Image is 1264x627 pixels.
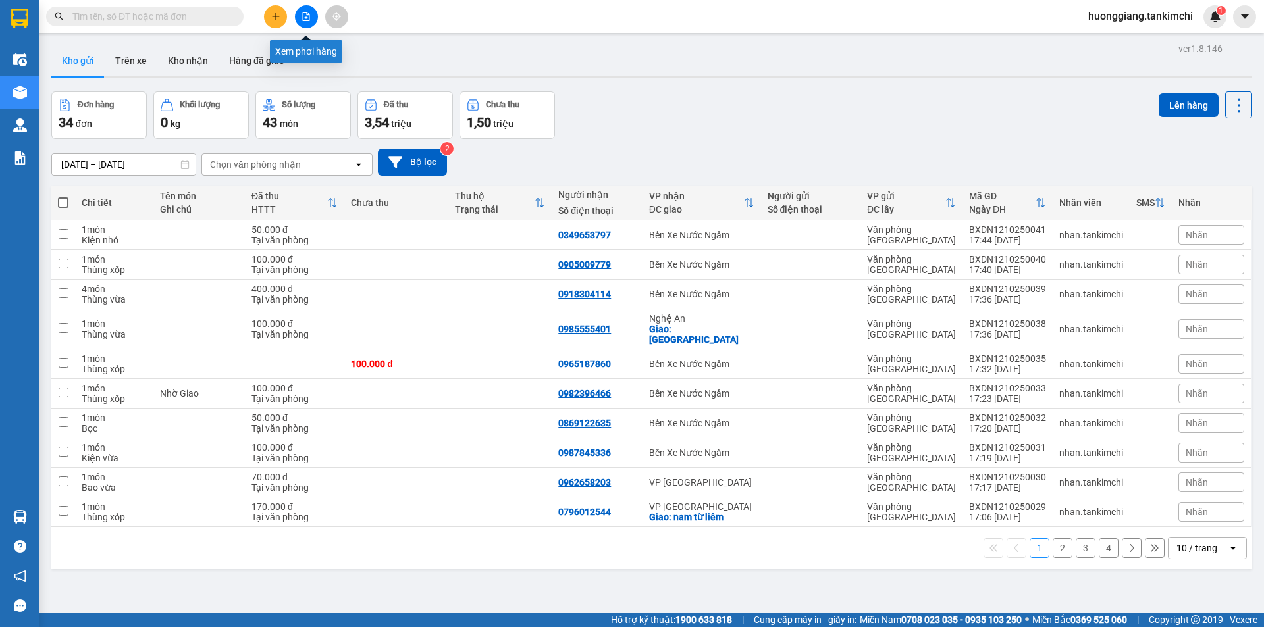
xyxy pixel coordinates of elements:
div: 1 món [82,224,147,235]
div: 4 món [82,284,147,294]
div: Văn phòng [GEOGRAPHIC_DATA] [867,284,956,305]
div: BXDN1210250029 [969,501,1046,512]
div: Số điện thoại [558,205,635,216]
span: Nhãn [1186,507,1208,517]
div: Ghi chú [160,204,238,214]
strong: 0369 525 060 [1070,614,1127,625]
div: BXDN1210250038 [969,318,1046,329]
span: triệu [493,118,513,129]
div: Chi tiết [82,197,147,208]
div: Số lượng [282,100,315,109]
button: Chưa thu1,50 triệu [460,91,555,139]
span: Miền Bắc [1032,613,1127,627]
th: Toggle SortBy [643,186,761,220]
span: caret-down [1239,11,1251,22]
div: 17:23 [DATE] [969,393,1046,404]
div: 10 / trang [1176,541,1217,555]
span: Nhãn [1186,230,1208,240]
div: HTTT [251,204,327,214]
svg: open [354,159,364,170]
div: Bến Xe Nước Ngầm [649,359,754,369]
div: 1 món [82,254,147,264]
div: Văn phòng [GEOGRAPHIC_DATA] [867,254,956,275]
div: ver 1.8.146 [1178,41,1223,56]
div: Tại văn phòng [251,235,338,245]
div: Thùng vừa [82,294,147,305]
div: nhan.tankimchi [1059,359,1123,369]
div: Chọn văn phòng nhận [210,158,301,171]
div: 0985555401 [558,324,611,334]
div: BXDN1210250030 [969,472,1046,482]
div: Đơn hàng [78,100,114,109]
span: question-circle [14,540,26,553]
button: Kho nhận [157,45,219,76]
div: Nghệ An [649,313,754,324]
span: 1,50 [467,114,491,130]
div: Tại văn phòng [251,482,338,493]
div: Thùng xốp [82,264,147,275]
div: Văn phòng [GEOGRAPHIC_DATA] [867,413,956,434]
div: Bến Xe Nước Ngầm [649,418,754,428]
button: 1 [1030,538,1049,558]
div: Số điện thoại [768,204,854,214]
span: | [1137,613,1139,627]
div: 70.000 đ [251,472,338,482]
span: plus [271,12,280,21]
div: nhan.tankimchi [1059,230,1123,240]
div: 0962658203 [558,477,611,488]
div: 170.000 đ [251,501,338,512]
div: BXDN1210250041 [969,224,1046,235]
div: 17:36 [DATE] [969,329,1046,339]
div: BXDN1210250039 [969,284,1046,294]
div: 17:44 [DATE] [969,235,1046,245]
div: 1 món [82,472,147,482]
div: Thu hộ [455,191,535,201]
div: 1 món [82,318,147,329]
button: Đơn hàng34đơn [51,91,147,139]
span: aim [332,12,341,21]
button: caret-down [1233,5,1256,28]
div: Xem phơi hàng [270,40,342,63]
div: 0349653797 [558,230,611,240]
div: Văn phòng [GEOGRAPHIC_DATA] [867,442,956,463]
img: warehouse-icon [13,510,27,524]
span: ⚪️ [1025,617,1029,622]
img: warehouse-icon [13,53,27,66]
span: Nhãn [1186,447,1208,458]
div: Nhân viên [1059,197,1123,208]
div: Thùng xốp [82,512,147,522]
div: 17:36 [DATE] [969,294,1046,305]
div: VP gửi [867,191,945,201]
div: 1 món [82,383,147,393]
div: Thùng vừa [82,329,147,339]
div: Người nhận [558,189,635,200]
img: solution-icon [13,151,27,165]
button: Khối lượng0kg [153,91,249,139]
div: nhan.tankimchi [1059,477,1123,488]
div: 100.000 đ [251,254,338,264]
div: Trạng thái [455,204,535,214]
span: Nhãn [1186,477,1208,488]
div: BXDN1210250031 [969,442,1046,453]
span: 34 [59,114,73,130]
div: 0905009779 [558,259,611,270]
div: 1 món [82,413,147,423]
div: 0982396466 [558,388,611,399]
div: 0869122635 [558,418,611,428]
strong: 0708 023 035 - 0935 103 250 [901,614,1022,625]
div: 17:17 [DATE] [969,482,1046,493]
div: Văn phòng [GEOGRAPHIC_DATA] [867,353,956,374]
button: Kho gửi [51,45,105,76]
span: Nhãn [1186,388,1208,399]
div: Văn phòng [GEOGRAPHIC_DATA] [867,472,956,493]
span: | [742,613,744,627]
div: 17:20 [DATE] [969,423,1046,434]
span: file-add [302,12,311,21]
svg: open [1228,543,1238,553]
div: 100.000 đ [251,318,338,329]
div: VP [GEOGRAPHIC_DATA] [649,477,754,488]
div: 400.000 đ [251,284,338,294]
div: Nhờ Giao [160,388,238,399]
span: 43 [263,114,277,130]
span: copyright [1191,615,1200,624]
